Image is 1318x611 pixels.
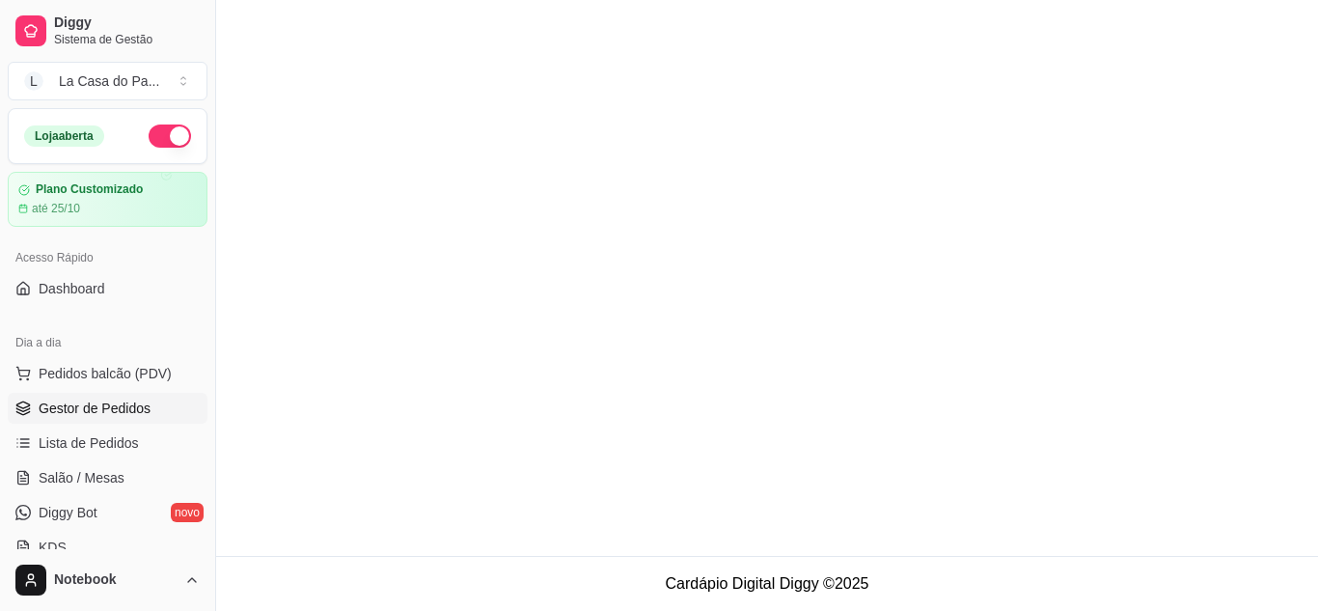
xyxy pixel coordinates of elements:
span: Pedidos balcão (PDV) [39,364,172,383]
button: Notebook [8,557,207,603]
a: Plano Customizadoaté 25/10 [8,172,207,227]
footer: Cardápio Digital Diggy © 2025 [216,556,1318,611]
a: DiggySistema de Gestão [8,8,207,54]
span: Diggy Bot [39,503,97,522]
article: até 25/10 [32,201,80,216]
div: La Casa do Pa ... [59,71,159,91]
article: Plano Customizado [36,182,143,197]
span: Salão / Mesas [39,468,124,487]
button: Select a team [8,62,207,100]
a: Gestor de Pedidos [8,393,207,424]
div: Loja aberta [24,125,104,147]
span: Sistema de Gestão [54,32,200,47]
a: Salão / Mesas [8,462,207,493]
button: Alterar Status [149,125,191,148]
a: Diggy Botnovo [8,497,207,528]
a: Dashboard [8,273,207,304]
a: Lista de Pedidos [8,428,207,458]
div: Acesso Rápido [8,242,207,273]
div: Dia a dia [8,327,207,358]
button: Pedidos balcão (PDV) [8,358,207,389]
span: Lista de Pedidos [39,433,139,453]
span: Diggy [54,14,200,32]
span: Gestor de Pedidos [39,399,151,418]
span: L [24,71,43,91]
span: Notebook [54,571,177,589]
span: Dashboard [39,279,105,298]
span: KDS [39,538,67,557]
a: KDS [8,532,207,563]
